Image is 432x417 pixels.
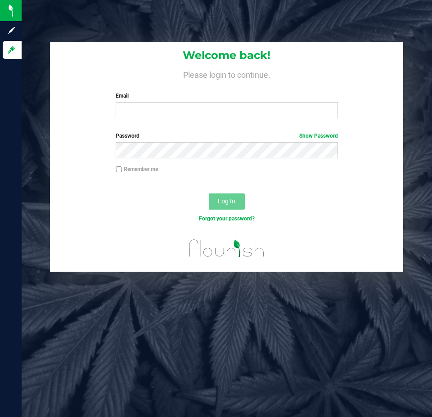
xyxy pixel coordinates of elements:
[218,197,235,205] span: Log In
[209,193,245,210] button: Log In
[183,232,271,265] img: flourish_logo.svg
[199,215,255,222] a: Forgot your password?
[299,133,338,139] a: Show Password
[50,68,403,79] h4: Please login to continue.
[50,49,403,61] h1: Welcome back!
[116,133,139,139] span: Password
[116,166,122,173] input: Remember me
[116,165,158,173] label: Remember me
[7,45,16,54] inline-svg: Log in
[7,26,16,35] inline-svg: Sign up
[116,92,337,100] label: Email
